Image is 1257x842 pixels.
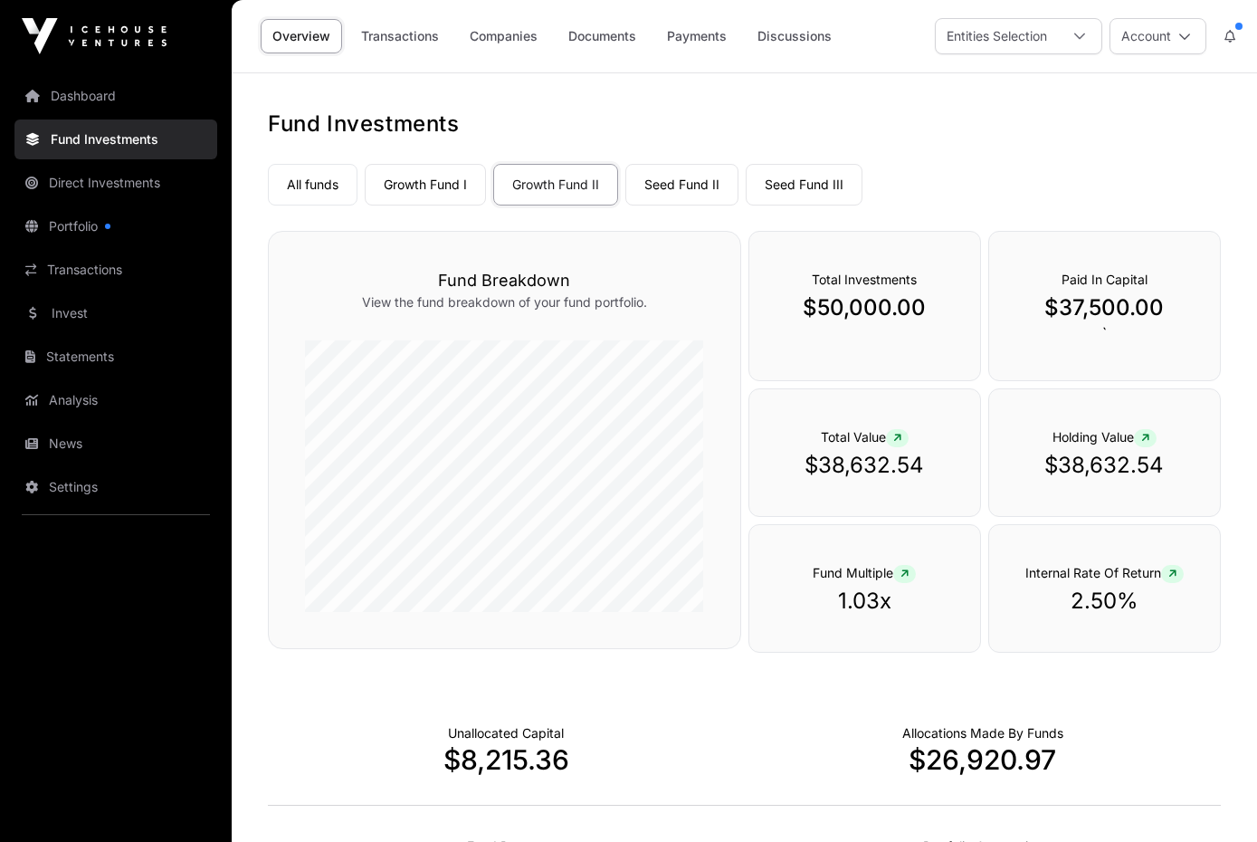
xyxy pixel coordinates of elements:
p: View the fund breakdown of your fund portfolio. [305,293,704,311]
span: Total Investments [812,272,917,287]
a: Invest [14,293,217,333]
a: Transactions [349,19,451,53]
a: All funds [268,164,357,206]
a: Documents [557,19,648,53]
div: ` [988,231,1221,381]
a: Growth Fund II [493,164,618,206]
a: Payments [655,19,738,53]
span: Fund Multiple [813,565,916,580]
a: Transactions [14,250,217,290]
iframe: Chat Widget [1167,755,1257,842]
h3: Fund Breakdown [305,268,704,293]
p: 2.50% [1025,587,1184,616]
span: Total Value [821,429,909,445]
p: Capital Deployed Into Companies [902,724,1063,742]
img: Icehouse Ventures Logo [22,18,167,54]
a: Statements [14,337,217,377]
p: 1.03x [786,587,944,616]
a: Portfolio [14,206,217,246]
span: Paid In Capital [1062,272,1147,287]
p: $50,000.00 [786,293,944,322]
p: Cash not yet allocated [448,724,564,742]
a: Seed Fund II [625,164,738,206]
a: Dashboard [14,76,217,116]
p: $8,215.36 [268,743,745,776]
span: Internal Rate Of Return [1025,565,1184,580]
h1: Fund Investments [268,110,1221,139]
p: $26,920.97 [745,743,1222,776]
p: $38,632.54 [786,451,944,480]
span: Holding Value [1052,429,1157,445]
div: Entities Selection [936,19,1058,53]
a: Companies [458,19,549,53]
button: Account [1109,18,1206,54]
p: $38,632.54 [1025,451,1184,480]
a: Overview [261,19,342,53]
a: Analysis [14,380,217,420]
p: $37,500.00 [1025,293,1184,322]
a: Seed Fund III [746,164,862,206]
a: News [14,424,217,464]
a: Discussions [746,19,843,53]
a: Growth Fund I [365,164,486,206]
a: Settings [14,467,217,507]
a: Direct Investments [14,163,217,203]
a: Fund Investments [14,120,217,159]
